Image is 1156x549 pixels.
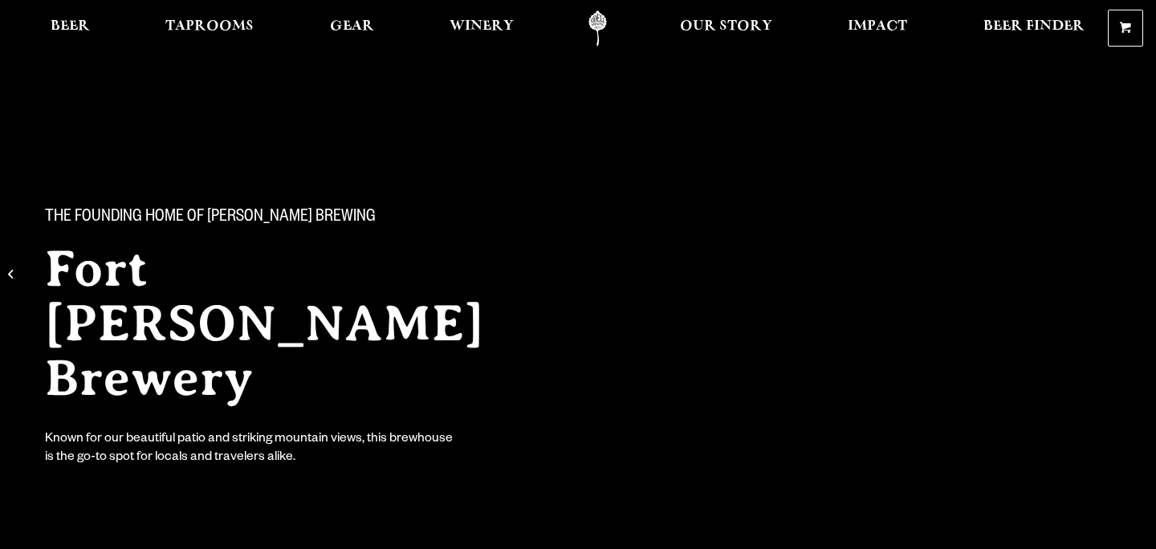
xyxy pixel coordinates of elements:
span: Gear [330,20,374,33]
span: The Founding Home of [PERSON_NAME] Brewing [45,208,376,229]
span: Beer [51,20,90,33]
a: Taprooms [155,10,264,47]
a: Our Story [670,10,783,47]
span: Impact [848,20,907,33]
span: Beer Finder [983,20,1085,33]
a: Beer Finder [973,10,1095,47]
span: Winery [450,20,514,33]
a: Odell Home [568,10,628,47]
h2: Fort [PERSON_NAME] Brewery [45,242,546,405]
span: Taprooms [165,20,254,33]
a: Beer [40,10,100,47]
a: Impact [837,10,918,47]
div: Known for our beautiful patio and striking mountain views, this brewhouse is the go-to spot for l... [45,431,456,468]
a: Winery [439,10,524,47]
a: Gear [320,10,385,47]
span: Our Story [680,20,772,33]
